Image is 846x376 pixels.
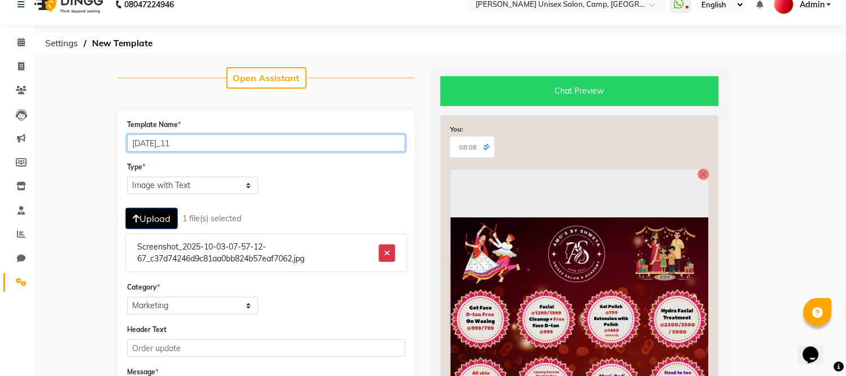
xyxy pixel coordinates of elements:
span: Upload [133,213,171,224]
iframe: chat widget [799,331,835,365]
div: 1 file(s) selected [182,213,241,225]
button: Open Assistant [226,67,307,89]
label: Template Name [127,120,181,130]
li: Screenshot_2025-10-03-07-57-12-67_c37d74246d9c81aa0bb824b57eaf7062.jpg [125,234,407,272]
span: New Template [86,33,158,54]
span: Settings [40,33,84,54]
label: Header Text [127,325,167,335]
span: 08:08 [459,143,477,151]
span: Open Assistant [233,72,300,84]
div: Chat Preview [441,76,719,106]
input: Order update [127,339,405,357]
strong: You: [450,125,463,133]
button: Upload [125,208,178,229]
label: Category [127,282,160,292]
input: order_update [127,134,405,152]
label: Type [127,162,145,172]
